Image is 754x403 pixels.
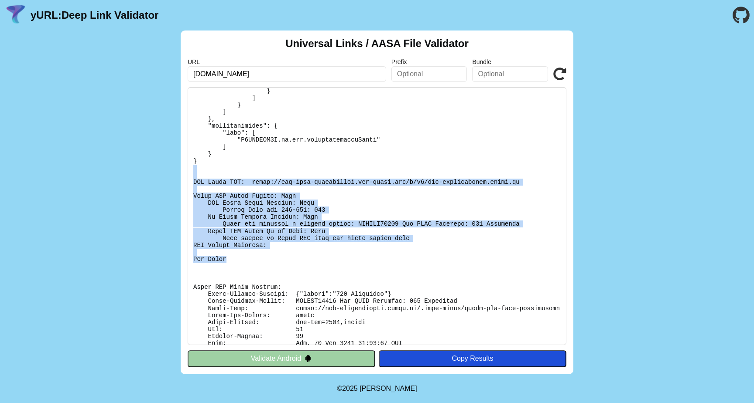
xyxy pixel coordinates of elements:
label: URL [188,58,386,65]
pre: Lorem ipsu do: sitam://con-adipiscingel.seddo.ei/.temp-incid/utlab-etd-magn-aliquaenima Mi Veniam... [188,87,566,345]
div: Copy Results [383,355,562,362]
a: Michael Ibragimchayev's Personal Site [360,385,417,392]
span: 2025 [342,385,358,392]
img: yURL Logo [4,4,27,27]
img: droidIcon.svg [305,355,312,362]
input: Optional [472,66,548,82]
button: Copy Results [379,350,566,367]
input: Optional [391,66,467,82]
footer: © [337,374,417,403]
input: Required [188,66,386,82]
button: Validate Android [188,350,375,367]
a: yURL:Deep Link Validator [31,9,158,21]
label: Prefix [391,58,467,65]
label: Bundle [472,58,548,65]
h2: Universal Links / AASA File Validator [285,37,469,50]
